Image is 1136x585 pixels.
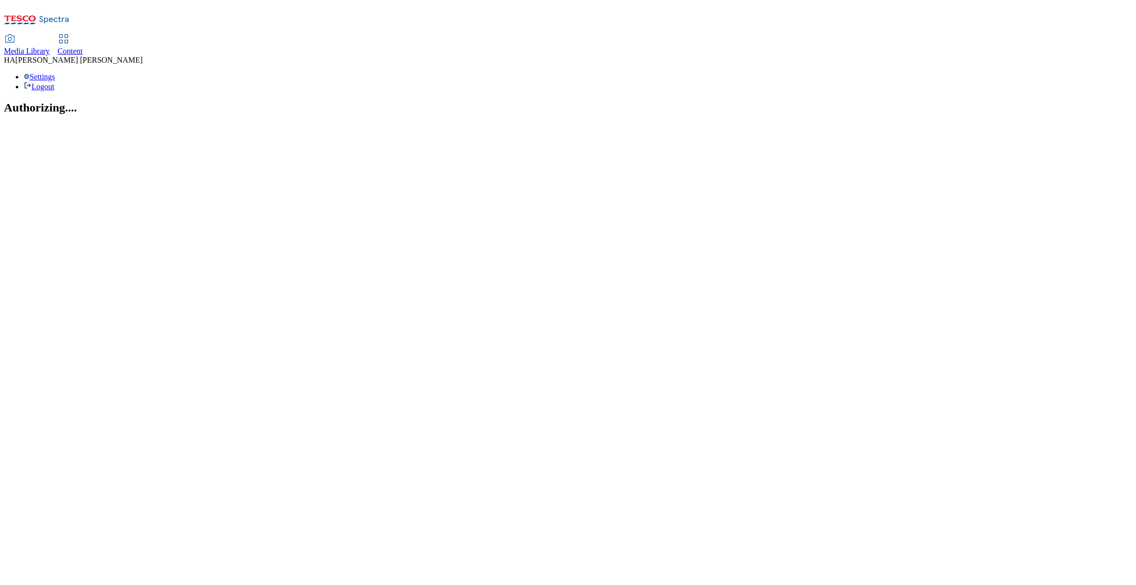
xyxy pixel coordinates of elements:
span: HA [4,56,15,64]
span: Media Library [4,47,50,55]
span: [PERSON_NAME] [PERSON_NAME] [15,56,142,64]
span: Content [58,47,83,55]
a: Settings [24,73,55,81]
a: Logout [24,82,54,91]
h2: Authorizing.... [4,101,1132,114]
a: Content [58,35,83,56]
a: Media Library [4,35,50,56]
